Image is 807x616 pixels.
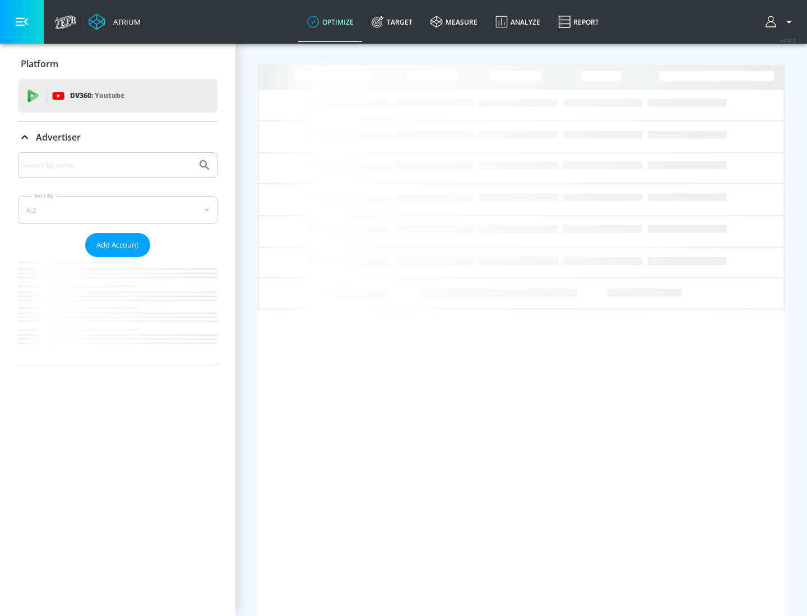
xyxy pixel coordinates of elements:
div: A-Z [18,196,217,224]
nav: list of Advertiser [18,257,217,366]
span: Add Account [96,239,139,251]
a: Atrium [89,13,141,30]
span: v 4.32.0 [780,37,796,43]
button: Add Account [85,233,150,257]
div: Atrium [109,17,141,27]
a: Analyze [486,2,549,42]
p: Advertiser [36,131,81,143]
div: DV360: Youtube [18,79,217,113]
div: Advertiser [18,122,217,153]
p: Youtube [95,90,124,101]
div: Platform [18,48,217,80]
a: Target [363,2,421,42]
a: optimize [298,2,363,42]
label: Sort By [32,192,56,199]
div: Advertiser [18,152,217,366]
p: DV360: [70,90,124,102]
input: Search by name [22,158,192,172]
a: Report [549,2,608,42]
a: measure [421,2,486,42]
p: Platform [21,58,58,70]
